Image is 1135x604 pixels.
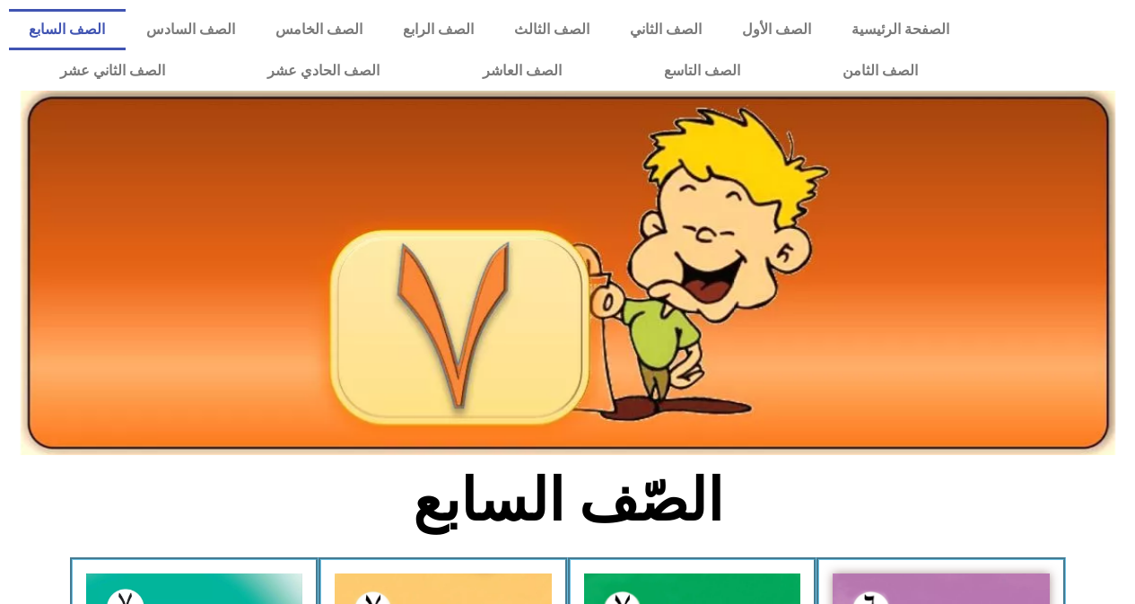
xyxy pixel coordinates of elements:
a: الصفحة الرئيسية [831,9,969,50]
a: الصف الرابع [382,9,493,50]
a: الصف الثاني [609,9,721,50]
a: الصف الحادي عشر [216,50,431,92]
a: الصف الثاني عشر [9,50,216,92]
a: الصف الخامس [255,9,382,50]
a: الصف الثالث [493,9,609,50]
a: الصف التاسع [613,50,791,92]
a: الصف السابع [9,9,126,50]
a: الصف السادس [126,9,255,50]
a: الصف الأول [721,9,831,50]
a: الصف العاشر [432,50,613,92]
a: الصف الثامن [791,50,969,92]
h2: الصّف السابع [271,466,864,536]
